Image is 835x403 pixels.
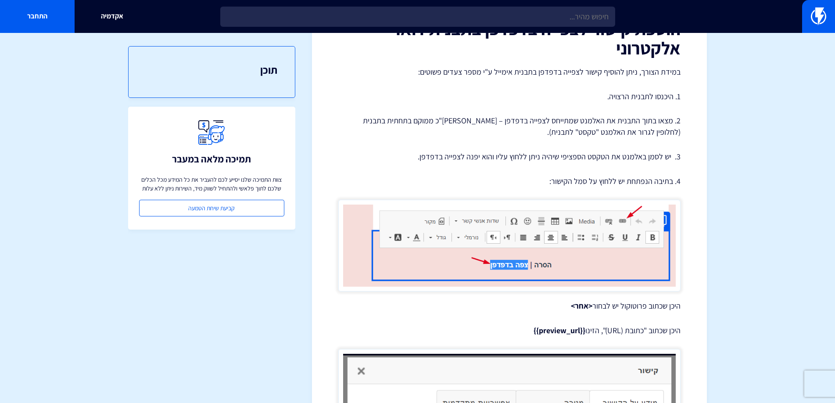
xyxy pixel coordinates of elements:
[338,91,681,102] p: 1. היכנסו לתבנית הרצויה.
[338,19,681,58] h1: הוספת קישור לצפייה בדפדפן בתבנית דואר אלקטרוני
[338,300,681,312] p: היכן שכתוב פרוטוקול יש לבחור
[338,176,681,187] p: 4. בתיבה הנפתחת יש ללחוץ על סמל הקישור:
[146,64,277,76] h3: תוכן
[139,175,284,193] p: צוות התמיכה שלנו יסייע לכם להעביר את כל המידע מכל הכלים שלכם לתוך פלאשי ולהתחיל לשווק מיד, השירות...
[338,325,681,336] p: היכן שכתוב "כתובת (URL)", הזינו
[338,151,681,162] p: 3. יש לסמן באלמנט את הטקסט הספציפי שיהיה ניתן ללחוץ עליו והוא יפנה לצפייה בדפדפן.
[172,154,251,164] h3: תמיכה מלאה במעבר
[338,66,681,78] p: במידת הצורך, ניתן להוסיף קישור לצפייה בדפדפן בתבנית אימייל ע"י מספר צעדים פשוטים:
[220,7,615,27] input: חיפוש מהיר...
[338,115,681,137] p: 2. מצאו בתוך התבנית את האלמנט שמתייחס לצפייה בדפדפן – [PERSON_NAME]"כ ממוקם בתחתית בתבנית (לחלופי...
[139,200,284,216] a: קביעת שיחת הטמעה
[571,301,592,311] strong: <אחר>
[534,325,585,335] strong: {{preview_url}}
